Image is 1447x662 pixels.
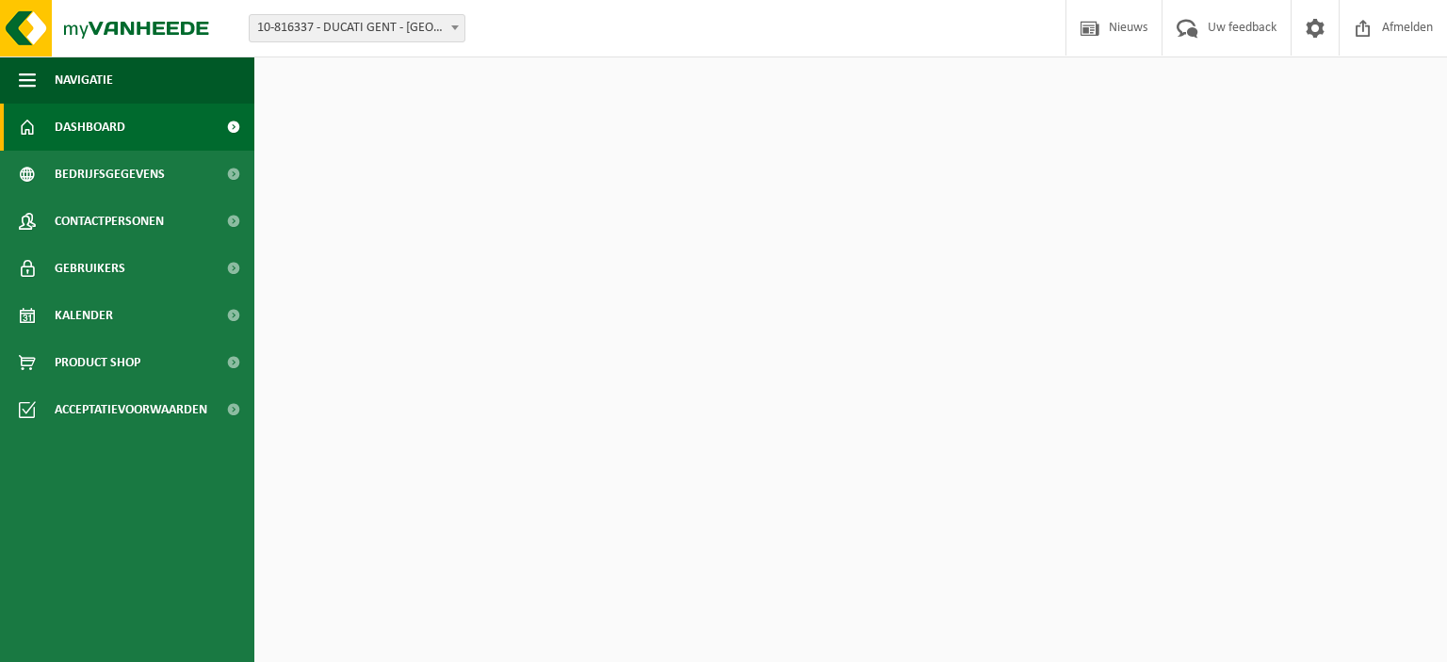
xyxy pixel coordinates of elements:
span: Gebruikers [55,245,125,292]
span: Kalender [55,292,113,339]
span: Product Shop [55,339,140,386]
span: Navigatie [55,57,113,104]
span: Contactpersonen [55,198,164,245]
span: Acceptatievoorwaarden [55,386,207,433]
span: 10-816337 - DUCATI GENT - DEURNE [250,15,464,41]
span: Bedrijfsgegevens [55,151,165,198]
iframe: chat widget [9,621,315,662]
span: 10-816337 - DUCATI GENT - DEURNE [249,14,465,42]
span: Dashboard [55,104,125,151]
